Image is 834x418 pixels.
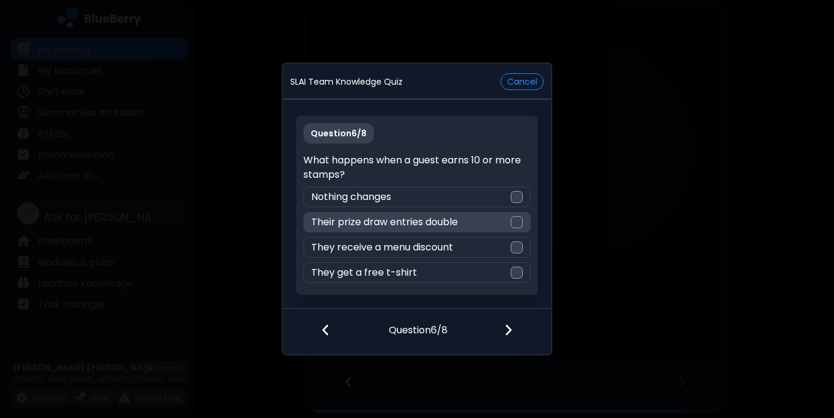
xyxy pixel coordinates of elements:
[311,215,458,229] p: Their prize draw entries double
[321,323,330,336] img: file icon
[311,240,453,255] p: They receive a menu discount
[303,123,374,144] p: Question 6 / 8
[311,190,391,204] p: Nothing changes
[290,76,403,87] p: SLAI Team Knowledge Quiz
[311,265,417,280] p: They get a free t-shirt
[303,153,530,182] p: What happens when a guest earns 10 or more stamps?
[504,323,513,336] img: file icon
[501,73,544,90] button: Cancel
[389,309,448,338] p: Question 6 / 8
